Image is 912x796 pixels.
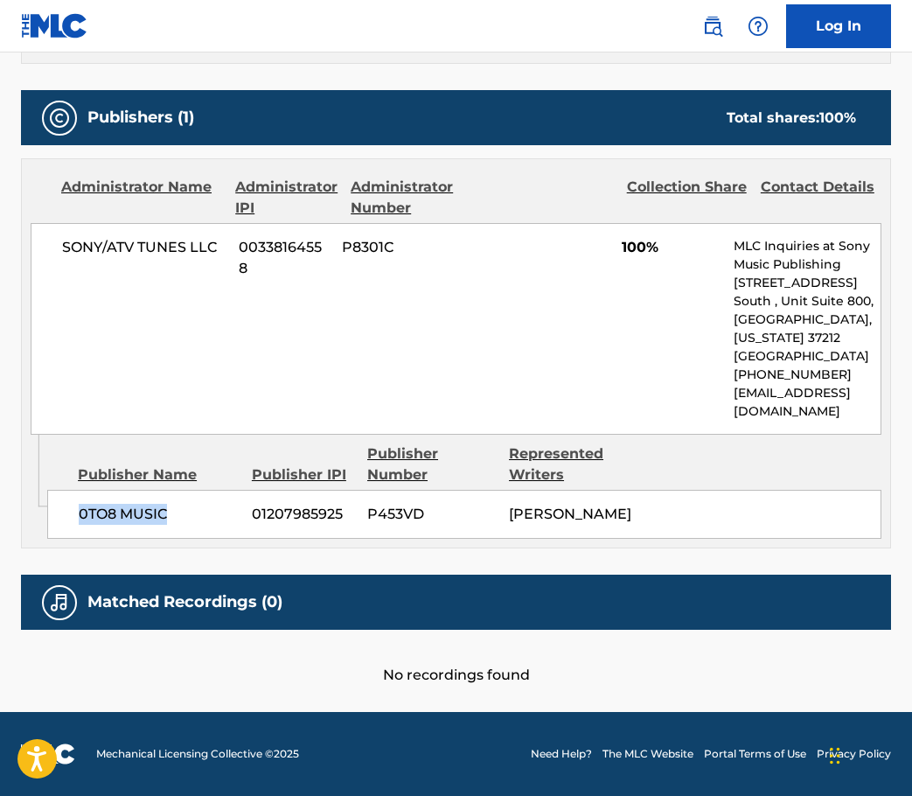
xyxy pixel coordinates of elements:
a: The MLC Website [602,746,693,762]
div: Publisher Number [367,443,496,485]
div: Administrator IPI [235,177,338,219]
div: Drag [830,730,840,782]
div: No recordings found [21,630,891,686]
span: 00338164558 [239,237,329,279]
div: Represented Writers [509,443,637,485]
img: Matched Recordings [49,592,70,613]
div: Contact Details [761,177,881,219]
iframe: Chat Widget [825,712,912,796]
div: Publisher IPI [252,464,354,485]
img: help [748,16,769,37]
a: Public Search [695,9,730,44]
p: [GEOGRAPHIC_DATA], [US_STATE] 37212 [734,311,881,347]
span: P453VD [367,504,496,525]
div: Collection Share [627,177,748,219]
div: Total shares: [727,108,856,129]
p: [EMAIL_ADDRESS][DOMAIN_NAME] [734,384,881,421]
a: Need Help? [531,746,592,762]
img: search [702,16,723,37]
span: Mechanical Licensing Collective © 2025 [96,746,299,762]
div: Administrator Name [61,177,222,219]
p: MLC Inquiries at Sony Music Publishing [734,237,881,274]
img: logo [21,744,75,765]
div: Administrator Number [351,177,471,219]
span: SONY/ATV TUNES LLC [62,237,226,258]
h5: Matched Recordings (0) [87,592,282,612]
span: [PERSON_NAME] [509,506,631,522]
span: P8301C [342,237,464,258]
h5: Publishers (1) [87,108,194,128]
span: 100% [622,237,720,258]
p: [STREET_ADDRESS] South , Unit Suite 800, [734,274,881,311]
div: Help [741,9,776,44]
span: 100 % [819,109,856,126]
img: Publishers [49,108,70,129]
img: MLC Logo [21,13,88,38]
p: [GEOGRAPHIC_DATA] [734,347,881,366]
a: Privacy Policy [817,746,891,762]
a: Log In [786,4,891,48]
a: Portal Terms of Use [704,746,806,762]
p: [PHONE_NUMBER] [734,366,881,384]
div: Publisher Name [78,464,239,485]
span: 0TO8 MUSIC [79,504,239,525]
span: 01207985925 [252,504,354,525]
